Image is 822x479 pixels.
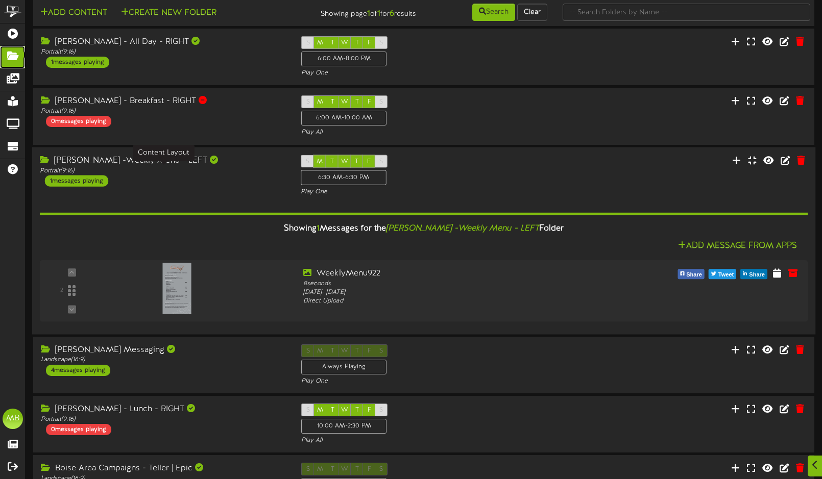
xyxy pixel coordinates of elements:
[301,69,546,78] div: Play One
[41,356,286,364] div: Landscape ( 16:9 )
[317,407,323,414] span: M
[306,158,309,165] span: S
[367,158,371,165] span: F
[41,463,286,474] div: Boise Area Campaigns - Teller | Epic
[37,7,110,19] button: Add Content
[675,240,800,253] button: Add Message From Apps
[301,419,386,434] div: 10:00 AM - 2:30 PM
[301,170,386,185] div: 6:30 AM - 6:30 PM
[46,365,110,376] div: 4 messages playing
[46,57,109,68] div: 1 messages playing
[162,263,191,314] img: c9282e1e-98bd-4942-9687-19fd0b2f7258.jpg
[379,98,383,106] span: S
[355,158,358,165] span: T
[331,39,334,46] span: T
[118,7,220,19] button: Create New Folder
[317,98,323,106] span: M
[341,98,348,106] span: W
[390,9,394,18] strong: 6
[317,39,323,46] span: M
[330,158,334,165] span: T
[379,39,383,46] span: S
[377,9,380,18] strong: 1
[355,39,359,46] span: T
[368,407,371,414] span: F
[32,218,816,240] div: Showing Messages for the Folder
[306,98,310,106] span: S
[301,377,546,386] div: Play One
[301,360,386,374] div: Always Playing
[341,158,348,165] span: W
[317,224,320,233] span: 1
[563,4,810,21] input: -- Search Folders by Name --
[379,158,383,165] span: S
[355,98,359,106] span: T
[740,269,767,279] button: Share
[301,111,386,125] div: 6:00 AM - 10:00 AM
[355,407,359,414] span: T
[41,107,286,116] div: Portrait ( 9:16 )
[678,269,705,279] button: Share
[331,407,334,414] span: T
[341,407,348,414] span: W
[386,224,539,233] i: [PERSON_NAME] -Weekly Menu - LEFT
[40,155,285,166] div: [PERSON_NAME] -Weekly Menu - LEFT
[306,39,310,46] span: S
[331,98,334,106] span: T
[41,415,286,424] div: Portrait ( 9:16 )
[747,269,767,281] span: Share
[41,95,286,107] div: [PERSON_NAME] - Breakfast - RIGHT
[301,128,546,137] div: Play All
[303,297,608,306] div: Direct Upload
[41,344,286,356] div: [PERSON_NAME] Messaging
[472,4,515,21] button: Search
[45,175,108,186] div: 1 messages playing
[301,436,546,445] div: Play All
[341,39,348,46] span: W
[303,288,608,297] div: [DATE] - [DATE]
[684,269,704,281] span: Share
[367,9,370,18] strong: 1
[3,409,23,429] div: MB
[368,98,371,106] span: F
[709,269,736,279] button: Tweet
[293,3,424,20] div: Showing page of for results
[41,36,286,48] div: [PERSON_NAME] - All Day - RIGHT
[301,187,546,196] div: Play One
[303,280,608,288] div: 8 seconds
[303,268,608,280] div: WeeklyMenu922
[317,158,323,165] span: M
[716,269,736,281] span: Tweet
[301,52,386,66] div: 6:00 AM - 8:00 PM
[379,407,383,414] span: S
[368,39,371,46] span: F
[517,4,547,21] button: Clear
[41,48,286,57] div: Portrait ( 9:16 )
[46,424,111,435] div: 0 messages playing
[46,116,111,127] div: 0 messages playing
[41,404,286,415] div: [PERSON_NAME] - Lunch - RIGHT
[306,407,310,414] span: S
[40,166,285,175] div: Portrait ( 9:16 )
